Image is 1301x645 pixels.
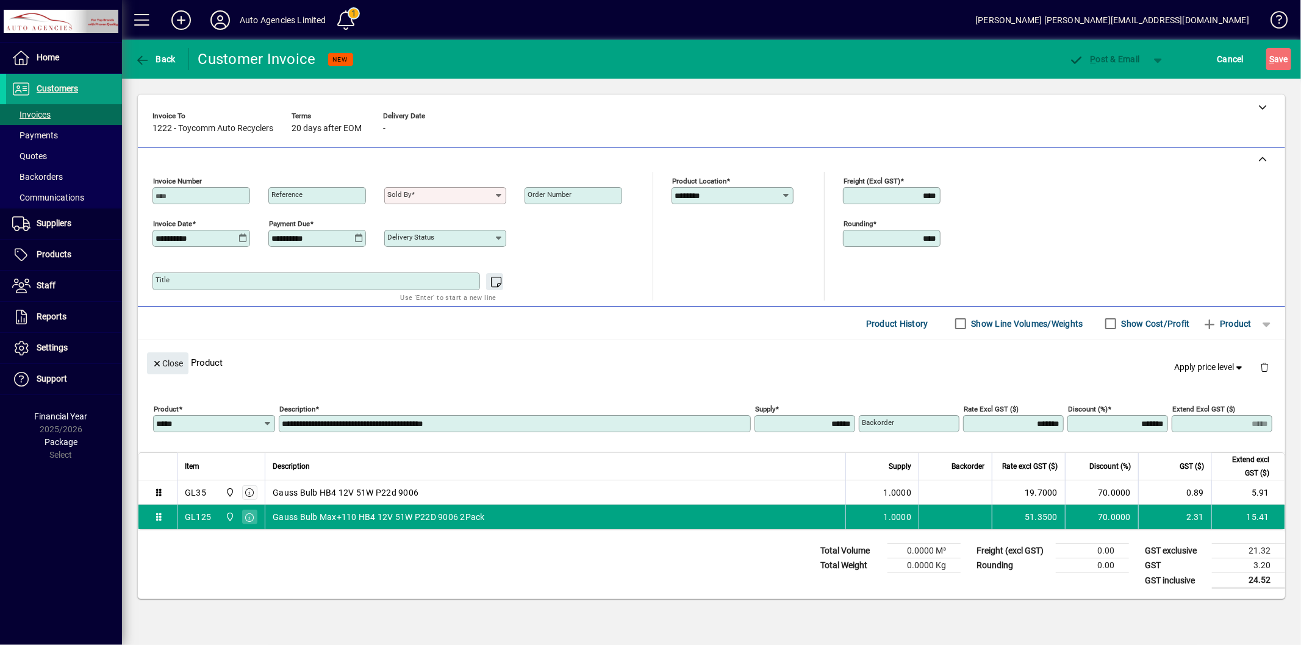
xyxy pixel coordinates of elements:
[1211,505,1285,529] td: 15.41
[1139,544,1212,558] td: GST exclusive
[135,54,176,64] span: Back
[969,318,1083,330] label: Show Line Volumes/Weights
[37,84,78,93] span: Customers
[12,110,51,119] span: Invoices
[201,9,240,31] button: Profile
[162,9,201,31] button: Add
[862,418,894,427] mat-label: Backorder
[887,544,961,558] td: 0.0000 M³
[37,312,66,321] span: Reports
[1175,361,1245,374] span: Apply price level
[156,276,170,284] mat-label: Title
[6,240,122,270] a: Products
[12,151,47,161] span: Quotes
[240,10,326,30] div: Auto Agencies Limited
[952,460,984,473] span: Backorder
[6,166,122,187] a: Backorders
[6,187,122,208] a: Communications
[37,374,67,383] span: Support
[528,190,572,199] mat-label: Order number
[6,146,122,166] a: Quotes
[292,124,362,134] span: 20 days after EOM
[387,190,411,199] mat-label: Sold by
[35,412,88,421] span: Financial Year
[1065,480,1138,505] td: 70.0000
[37,280,56,290] span: Staff
[861,313,933,335] button: Product History
[132,48,179,70] button: Back
[1138,505,1211,529] td: 2.31
[333,55,348,63] span: NEW
[884,511,912,523] span: 1.0000
[198,49,316,69] div: Customer Invoice
[153,219,192,228] mat-label: Invoice date
[1139,573,1212,588] td: GST inclusive
[1211,480,1285,505] td: 5.91
[37,249,71,259] span: Products
[1269,49,1288,69] span: ave
[271,190,303,199] mat-label: Reference
[844,219,873,228] mat-label: Rounding
[1217,49,1244,69] span: Cancel
[1261,2,1286,42] a: Knowledge Base
[154,405,179,413] mat-label: Product
[1269,54,1274,64] span: S
[1180,460,1204,473] span: GST ($)
[222,510,236,524] span: Rangiora
[6,333,122,363] a: Settings
[866,314,928,333] span: Product History
[1170,357,1250,379] button: Apply price level
[964,405,1019,413] mat-label: Rate excl GST ($)
[1091,54,1096,64] span: P
[401,290,496,304] mat-hint: Use 'Enter' to start a new line
[12,193,84,202] span: Communications
[185,511,211,523] div: GL125
[222,486,236,499] span: Rangiora
[1212,558,1285,573] td: 3.20
[279,405,315,413] mat-label: Description
[814,544,887,558] td: Total Volume
[1119,318,1190,330] label: Show Cost/Profit
[1196,313,1258,335] button: Product
[273,511,485,523] span: Gauss Bulb Max+110 HB4 12V 51W P22D 9006 2Pack
[185,460,199,473] span: Item
[37,52,59,62] span: Home
[1139,558,1212,573] td: GST
[1056,544,1129,558] td: 0.00
[6,208,122,239] a: Suppliers
[1212,544,1285,558] td: 21.32
[1002,460,1058,473] span: Rate excl GST ($)
[185,486,206,499] div: GL35
[273,460,310,473] span: Description
[1056,558,1129,573] td: 0.00
[12,130,58,140] span: Payments
[387,233,434,241] mat-label: Delivery status
[814,558,887,573] td: Total Weight
[147,352,188,374] button: Close
[889,460,911,473] span: Supply
[970,544,1056,558] td: Freight (excl GST)
[755,405,775,413] mat-label: Supply
[1000,511,1058,523] div: 51.3500
[6,43,122,73] a: Home
[1068,405,1108,413] mat-label: Discount (%)
[12,172,63,182] span: Backorders
[152,354,184,374] span: Close
[1250,352,1279,382] button: Delete
[1063,48,1146,70] button: Post & Email
[138,340,1285,385] div: Product
[144,357,192,368] app-page-header-button: Close
[975,10,1249,30] div: [PERSON_NAME] [PERSON_NAME][EMAIL_ADDRESS][DOMAIN_NAME]
[153,177,202,185] mat-label: Invoice number
[1202,314,1252,333] span: Product
[1138,480,1211,505] td: 0.89
[1089,460,1131,473] span: Discount (%)
[273,486,418,499] span: Gauss Bulb HB4 12V 51W P22d 9006
[1069,54,1140,64] span: ost & Email
[6,125,122,146] a: Payments
[1266,48,1291,70] button: Save
[37,218,71,228] span: Suppliers
[45,437,77,447] span: Package
[1000,486,1058,499] div: 19.7000
[1219,453,1269,480] span: Extend excl GST ($)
